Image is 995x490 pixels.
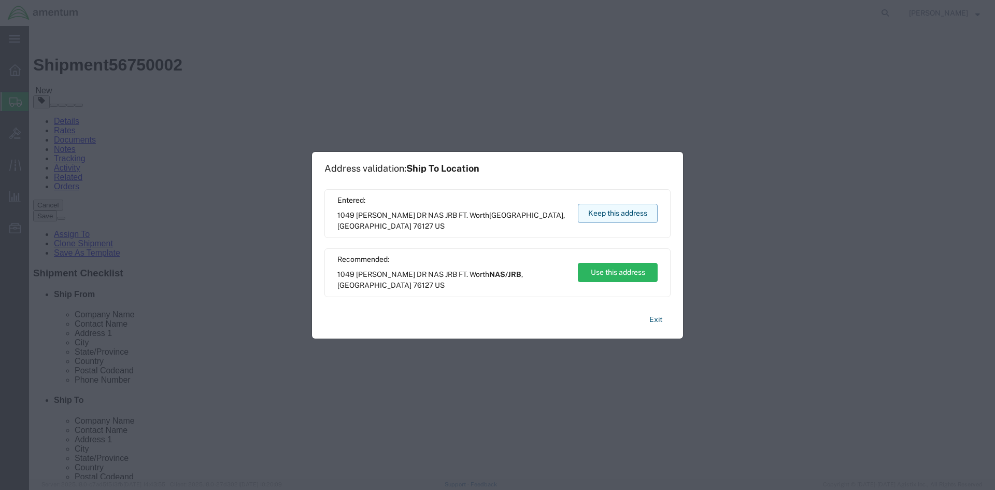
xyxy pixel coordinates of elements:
button: Use this address [578,263,658,282]
span: NAS/JRB [489,270,521,278]
span: 76127 [413,281,433,289]
span: [GEOGRAPHIC_DATA] [337,281,411,289]
span: 1049 [PERSON_NAME] DR NAS JRB FT. Worth , [337,269,568,291]
span: Entered: [337,195,568,206]
span: 1049 [PERSON_NAME] DR NAS JRB FT. Worth , [337,210,568,232]
span: Ship To Location [406,163,479,174]
button: Exit [641,311,671,329]
span: 76127 [413,222,433,230]
span: US [435,281,445,289]
span: Recommended: [337,254,568,265]
span: [GEOGRAPHIC_DATA] [489,211,563,219]
span: US [435,222,445,230]
h1: Address validation: [324,163,479,174]
span: [GEOGRAPHIC_DATA] [337,222,411,230]
button: Keep this address [578,204,658,223]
